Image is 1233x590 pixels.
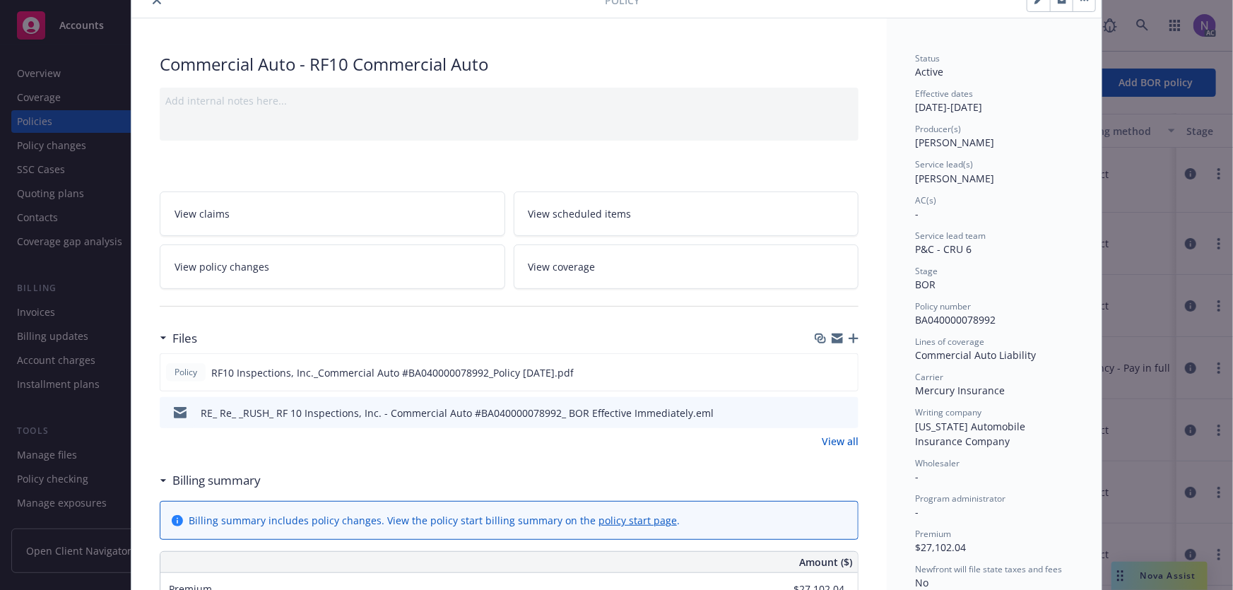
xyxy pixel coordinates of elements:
[172,471,261,490] h3: Billing summary
[529,259,596,274] span: View coverage
[915,65,943,78] span: Active
[915,313,996,326] span: BA040000078992
[915,300,971,312] span: Policy number
[160,329,197,348] div: Files
[915,158,973,170] span: Service lead(s)
[839,365,852,380] button: preview file
[915,194,936,206] span: AC(s)
[915,123,961,135] span: Producer(s)
[915,172,994,185] span: [PERSON_NAME]
[915,336,984,348] span: Lines of coverage
[818,406,829,420] button: download file
[915,420,1028,448] span: [US_STATE] Automobile Insurance Company
[915,88,1073,114] div: [DATE] - [DATE]
[915,563,1062,575] span: Newfront will file state taxes and fees
[172,366,200,379] span: Policy
[915,541,966,554] span: $27,102.04
[915,242,972,256] span: P&C - CRU 6
[915,265,938,277] span: Stage
[175,259,269,274] span: View policy changes
[514,244,859,289] a: View coverage
[915,278,936,291] span: BOR
[799,555,852,570] span: Amount ($)
[915,492,1005,505] span: Program administrator
[915,505,919,519] span: -
[598,514,677,527] a: policy start page
[160,191,505,236] a: View claims
[211,365,574,380] span: RF10 Inspections, Inc._Commercial Auto #BA040000078992_Policy [DATE].pdf
[840,406,853,420] button: preview file
[160,244,505,289] a: View policy changes
[165,93,853,108] div: Add internal notes here...
[160,471,261,490] div: Billing summary
[160,52,859,76] div: Commercial Auto - RF10 Commercial Auto
[915,52,940,64] span: Status
[915,576,928,589] span: No
[175,206,230,221] span: View claims
[817,365,828,380] button: download file
[915,457,960,469] span: Wholesaler
[189,513,680,528] div: Billing summary includes policy changes. View the policy start billing summary on the .
[915,348,1073,362] div: Commercial Auto Liability
[915,207,919,220] span: -
[172,329,197,348] h3: Files
[529,206,632,221] span: View scheduled items
[915,384,1005,397] span: Mercury Insurance
[514,191,859,236] a: View scheduled items
[201,406,714,420] div: RE_ Re_ _RUSH_ RF 10 Inspections, Inc. - Commercial Auto #BA040000078992_ BOR Effective Immediate...
[915,528,951,540] span: Premium
[915,230,986,242] span: Service lead team
[915,470,919,483] span: -
[915,371,943,383] span: Carrier
[915,136,994,149] span: [PERSON_NAME]
[915,406,981,418] span: Writing company
[915,88,973,100] span: Effective dates
[822,434,859,449] a: View all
